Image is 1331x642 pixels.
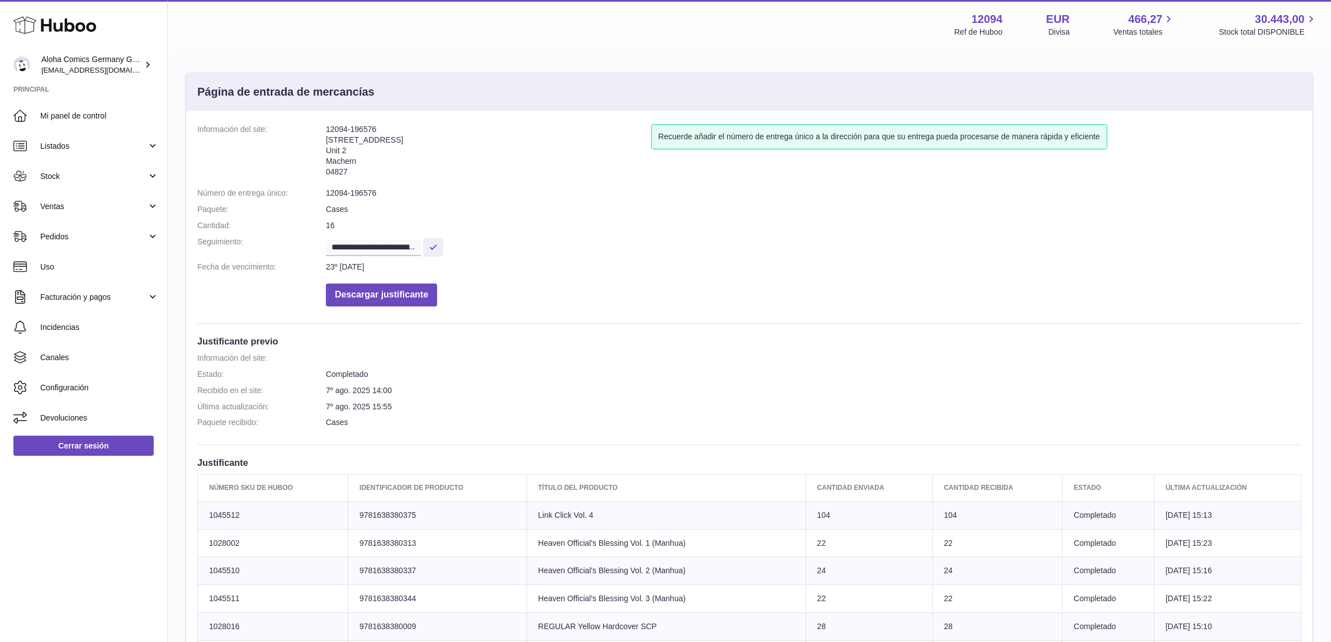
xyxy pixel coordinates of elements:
[1219,27,1318,37] span: Stock total DISPONIBLE
[197,353,326,364] dt: Información del site:
[1154,529,1301,557] td: [DATE] 15:23
[197,369,326,380] dt: Estado:
[41,65,164,74] span: [EMAIL_ADDRESS][DOMAIN_NAME]
[197,124,326,182] dt: Información del site:
[326,284,437,306] button: Descargar justificante
[40,322,159,333] span: Incidencias
[806,475,932,501] th: Cantidad enviada
[326,188,1301,199] dd: 12094-196576
[40,141,147,152] span: Listados
[198,475,348,501] th: Número SKU de Huboo
[932,475,1062,501] th: Cantidad recibida
[40,352,159,363] span: Canales
[1063,501,1154,529] td: Completado
[326,220,1301,231] dd: 16
[348,475,527,501] th: Identificador de producto
[326,124,651,182] address: 12094-196576 [STREET_ADDRESS] Unit 2 Machern 04827
[13,56,30,73] img: internalAdmin-12094@internal.huboo.com
[197,220,326,231] dt: Cantidad:
[806,557,932,585] td: 24
[197,456,1301,469] h3: Justificante
[932,501,1062,529] td: 104
[1114,12,1176,37] a: 466,27 Ventas totales
[197,335,1301,347] h3: Justificante previo
[198,501,348,529] td: 1045512
[348,529,527,557] td: 9781638380313
[40,111,159,121] span: Mi panel de control
[1154,613,1301,641] td: [DATE] 15:10
[40,201,147,212] span: Ventas
[932,557,1062,585] td: 24
[40,171,147,182] span: Stock
[326,262,1301,272] dd: 23º [DATE]
[348,501,527,529] td: 9781638380375
[932,529,1062,557] td: 22
[40,232,147,242] span: Pedidos
[651,124,1107,149] div: Recuerde añadir el número de entrega único a la dirección para que su entrega pueda procesarse de...
[1114,27,1176,37] span: Ventas totales
[1154,501,1301,529] td: [DATE] 15:13
[932,585,1062,613] td: 22
[1063,475,1154,501] th: Estado
[1063,585,1154,613] td: Completado
[13,436,154,456] a: Cerrar sesión
[527,557,806,585] td: Heaven Official's Blessing Vol. 2 (Manhua)
[1049,27,1070,37] div: Divisa
[1154,557,1301,585] td: [DATE] 15:16
[197,385,326,396] dt: Recibido en el site:
[527,613,806,641] td: REGULAR Yellow Hardcover SCP
[806,585,932,613] td: 22
[326,369,1301,380] dd: Completado
[1219,12,1318,37] a: 30.443,00 Stock total DISPONIBLE
[954,27,1002,37] div: Ref de Huboo
[1129,12,1163,27] span: 466,27
[41,54,142,75] div: Aloha Comics Germany GmbH
[326,402,1301,412] dd: 7º ago. 2025 15:55
[198,613,348,641] td: 1028016
[40,383,159,393] span: Configuración
[326,204,1301,215] dd: Cases
[932,613,1062,641] td: 28
[1255,12,1305,27] span: 30.443,00
[1154,475,1301,501] th: Última actualización
[527,475,806,501] th: Título del producto
[1063,529,1154,557] td: Completado
[40,292,147,303] span: Facturación y pagos
[198,529,348,557] td: 1028002
[348,557,527,585] td: 9781638380337
[197,204,326,215] dt: Paquete:
[972,12,1003,27] strong: 12094
[40,262,159,272] span: Uso
[197,237,326,256] dt: Seguimiento:
[1046,12,1070,27] strong: EUR
[1063,613,1154,641] td: Completado
[326,385,1301,396] dd: 7º ago. 2025 14:00
[40,413,159,423] span: Devoluciones
[326,417,1301,428] dd: Cases
[197,402,326,412] dt: Última actualización:
[197,188,326,199] dt: Número de entrega único:
[1063,557,1154,585] td: Completado
[527,501,806,529] td: Link Click Vol. 4
[1154,585,1301,613] td: [DATE] 15:22
[806,529,932,557] td: 22
[806,613,932,641] td: 28
[197,262,326,272] dt: Fecha de vencimiento:
[198,557,348,585] td: 1045510
[197,84,375,100] h3: Página de entrada de mercancías
[527,529,806,557] td: Heaven Official's Blessing Vol. 1 (Manhua)
[527,585,806,613] td: Heaven Official's Blessing Vol. 3 (Manhua)
[197,417,326,428] dt: Paquete recibido:
[806,501,932,529] td: 104
[198,585,348,613] td: 1045511
[348,585,527,613] td: 9781638380344
[348,613,527,641] td: 9781638380009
